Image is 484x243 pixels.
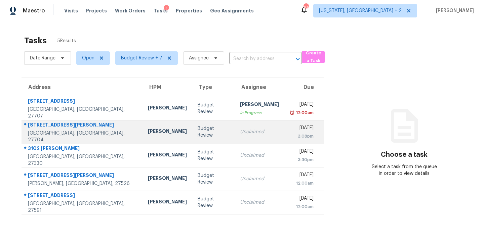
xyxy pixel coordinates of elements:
[189,55,209,61] span: Assignee
[28,180,137,187] div: [PERSON_NAME], [GEOGRAPHIC_DATA], 27526
[240,109,279,116] div: In Progress
[148,198,187,207] div: [PERSON_NAME]
[290,101,314,109] div: [DATE]
[304,4,308,11] div: 101
[23,7,45,14] span: Maestro
[148,151,187,160] div: [PERSON_NAME]
[115,7,146,14] span: Work Orders
[229,54,283,64] input: Search by address
[284,78,324,97] th: Due
[176,7,202,14] span: Properties
[290,172,314,180] div: [DATE]
[198,149,229,162] div: Budget Review
[24,37,47,44] h2: Tasks
[57,38,76,44] span: 5 Results
[164,5,169,12] div: 1
[240,152,279,159] div: Unclaimed
[240,129,279,135] div: Unclaimed
[148,128,187,136] div: [PERSON_NAME]
[240,101,279,109] div: [PERSON_NAME]
[64,7,78,14] span: Visits
[148,104,187,113] div: [PERSON_NAME]
[30,55,55,61] span: Date Range
[148,175,187,183] div: [PERSON_NAME]
[235,78,284,97] th: Assignee
[289,109,295,116] img: Overdue Alarm Icon
[295,109,314,116] div: 12:00am
[293,54,302,64] button: Open
[381,151,428,158] h3: Choose a task
[28,98,137,106] div: [STREET_ADDRESS]
[22,78,143,97] th: Address
[290,180,314,187] div: 12:00am
[198,196,229,209] div: Budget Review
[290,203,314,210] div: 12:00am
[198,125,229,139] div: Budget Review
[240,176,279,182] div: Unclaimed
[290,133,314,140] div: 3:08pm
[82,55,94,61] span: Open
[290,148,314,156] div: [DATE]
[28,121,137,130] div: [STREET_ADDRESS][PERSON_NAME]
[305,49,321,65] span: Create a Task
[198,172,229,186] div: Budget Review
[143,78,192,97] th: HPM
[154,8,168,13] span: Tasks
[121,55,162,61] span: Budget Review + 7
[28,145,137,153] div: 3102 [PERSON_NAME]
[240,199,279,206] div: Unclaimed
[28,172,137,180] div: [STREET_ADDRESS][PERSON_NAME]
[28,153,137,167] div: [GEOGRAPHIC_DATA], [GEOGRAPHIC_DATA], 27330
[192,78,235,97] th: Type
[210,7,254,14] span: Geo Assignments
[86,7,107,14] span: Projects
[28,192,137,200] div: [STREET_ADDRESS]
[370,163,439,177] div: Select a task from the queue in order to view details
[302,51,325,63] button: Create a Task
[28,130,137,143] div: [GEOGRAPHIC_DATA], [GEOGRAPHIC_DATA], 27704
[198,102,229,115] div: Budget Review
[290,156,314,163] div: 3:30pm
[28,106,137,119] div: [GEOGRAPHIC_DATA], [GEOGRAPHIC_DATA], 27707
[319,7,402,14] span: [US_STATE], [GEOGRAPHIC_DATA] + 2
[433,7,474,14] span: [PERSON_NAME]
[290,125,314,133] div: [DATE]
[290,195,314,203] div: [DATE]
[28,200,137,214] div: [GEOGRAPHIC_DATA], [GEOGRAPHIC_DATA], 27591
